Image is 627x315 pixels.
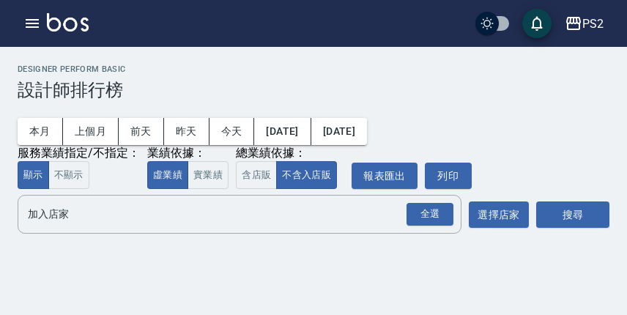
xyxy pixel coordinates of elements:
h3: 設計師排行榜 [18,80,609,100]
button: 搜尋 [536,201,609,229]
div: PS2 [582,15,604,33]
button: 不顯示 [48,161,89,190]
button: save [522,9,552,38]
button: 不含入店販 [276,161,337,190]
img: Logo [47,13,89,31]
button: 列印 [425,163,472,190]
div: 業績依據： [147,146,229,161]
div: 全選 [407,203,453,226]
h2: Designer Perform Basic [18,64,609,74]
button: Open [404,200,456,229]
div: 總業績依據： [236,146,344,161]
button: 顯示 [18,161,49,190]
button: 前天 [119,118,164,145]
button: 選擇店家 [469,201,529,229]
button: [DATE] [254,118,311,145]
button: PS2 [559,9,609,39]
button: 報表匯出 [352,163,418,190]
button: [DATE] [311,118,367,145]
button: 本月 [18,118,63,145]
input: 店家名稱 [24,201,433,227]
button: 上個月 [63,118,119,145]
button: 昨天 [164,118,209,145]
div: 服務業績指定/不指定： [18,146,140,161]
button: 虛業績 [147,161,188,190]
button: 含店販 [236,161,277,190]
button: 今天 [209,118,255,145]
button: 實業績 [188,161,229,190]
